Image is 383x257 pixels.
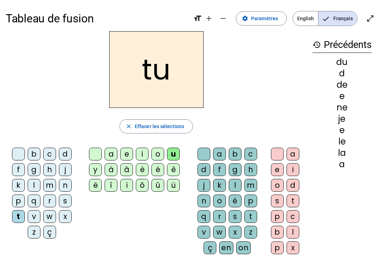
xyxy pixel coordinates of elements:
[219,241,233,254] div: en
[213,226,226,239] div: w
[287,163,299,176] div: i
[198,179,210,192] div: j
[236,11,287,26] button: Paramètres
[120,179,133,192] div: ï
[136,148,149,160] div: i
[244,195,257,207] div: p
[28,210,40,223] div: v
[109,31,204,108] h2: tu
[28,163,40,176] div: g
[151,148,164,160] div: o
[312,37,372,53] h3: Précédents
[242,15,248,22] mat-icon: settings
[312,149,372,157] div: la
[59,195,72,207] div: s
[59,148,72,160] div: d
[244,226,257,239] div: z
[12,163,25,176] div: f
[312,81,372,89] div: de
[120,163,133,176] div: â
[205,14,213,23] mat-icon: add
[202,11,216,26] button: Augmenter la taille de la police
[229,148,242,160] div: b
[136,179,149,192] div: ô
[287,148,299,160] div: a
[198,195,210,207] div: n
[271,163,284,176] div: e
[28,226,40,239] div: z
[89,179,102,192] div: ë
[28,195,40,207] div: q
[12,210,25,223] div: t
[219,14,227,23] mat-icon: remove
[244,163,257,176] div: h
[244,210,257,223] div: t
[136,163,149,176] div: è
[213,163,226,176] div: f
[198,210,210,223] div: q
[105,179,117,192] div: î
[312,137,372,146] div: le
[43,148,56,160] div: c
[229,195,242,207] div: é
[213,195,226,207] div: o
[312,58,372,66] div: du
[43,163,56,176] div: h
[198,163,210,176] div: d
[271,179,284,192] div: o
[293,11,357,26] mat-button-toggle-group: Language selection
[198,226,210,239] div: v
[59,163,72,176] div: j
[236,241,251,254] div: on
[126,123,132,130] mat-icon: close
[318,11,357,26] span: Français
[151,179,164,192] div: û
[312,69,372,78] div: d
[271,226,284,239] div: b
[213,148,226,160] div: a
[120,119,193,133] button: Effacer les sélections
[105,163,117,176] div: à
[28,179,40,192] div: l
[271,241,284,254] div: p
[43,210,56,223] div: w
[229,226,242,239] div: x
[244,179,257,192] div: m
[366,14,374,23] mat-icon: open_in_full
[312,40,321,49] mat-icon: history
[213,210,226,223] div: r
[204,241,216,254] div: ç
[312,160,372,169] div: a
[363,11,377,26] button: Entrer en plein écran
[213,179,226,192] div: k
[287,179,299,192] div: d
[312,126,372,135] div: e
[287,241,299,254] div: x
[193,14,202,23] mat-icon: format_size
[167,163,180,176] div: ê
[43,195,56,207] div: r
[12,195,25,207] div: p
[312,92,372,100] div: e
[89,163,102,176] div: y
[43,179,56,192] div: m
[287,210,299,223] div: c
[167,179,180,192] div: ü
[216,11,230,26] button: Diminuer la taille de la police
[12,179,25,192] div: k
[287,226,299,239] div: l
[229,179,242,192] div: l
[28,148,40,160] div: b
[244,148,257,160] div: c
[293,11,318,26] span: English
[251,14,278,23] span: Paramètres
[151,163,164,176] div: é
[135,122,184,131] span: Effacer les sélections
[59,179,72,192] div: n
[271,210,284,223] div: p
[312,103,372,112] div: ne
[43,226,56,239] div: ç
[229,163,242,176] div: g
[312,115,372,123] div: je
[287,195,299,207] div: t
